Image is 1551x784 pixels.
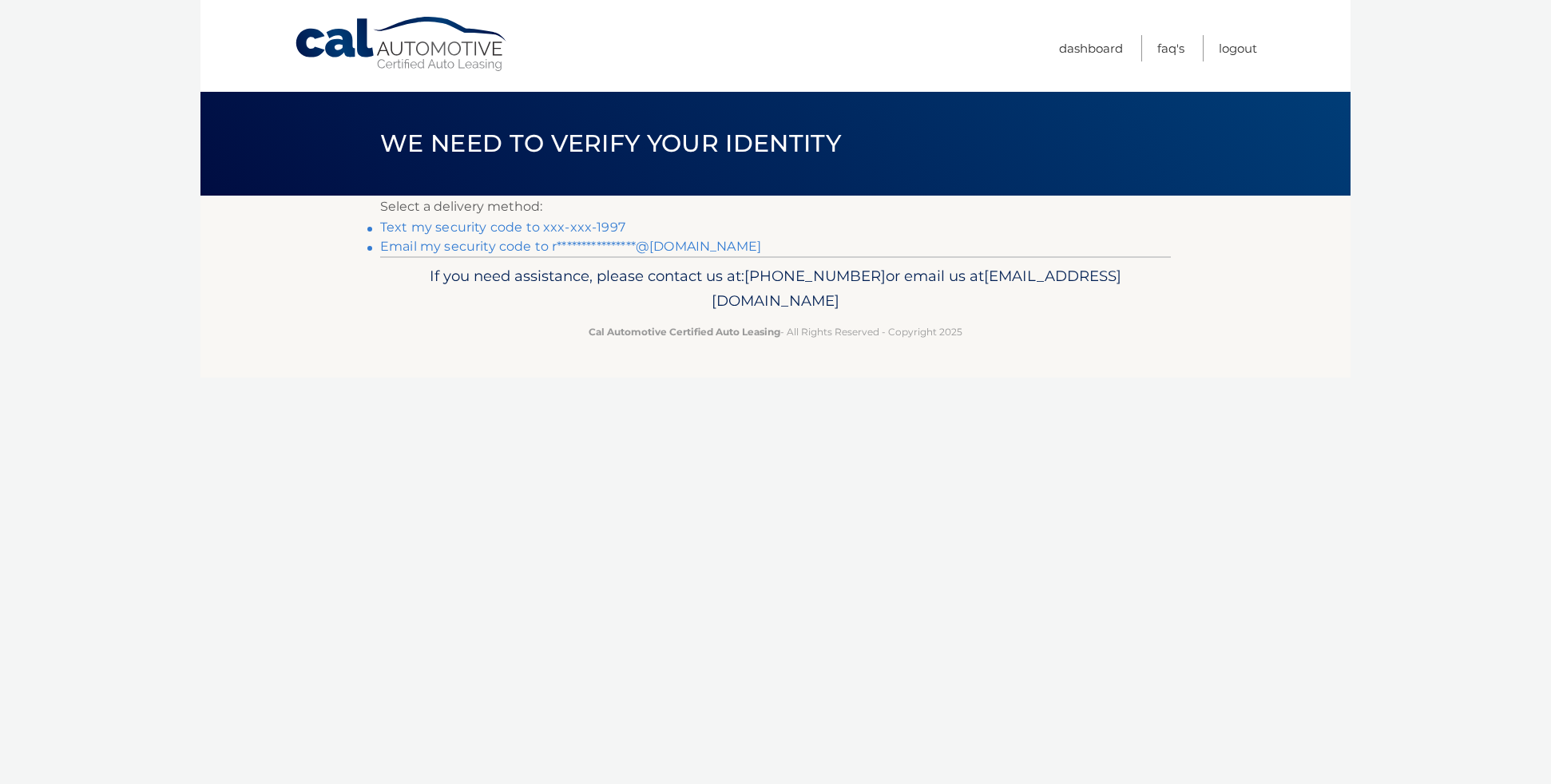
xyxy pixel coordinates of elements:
strong: Cal Automotive Certified Auto Leasing [589,326,780,338]
p: Select a delivery method: [380,196,1171,218]
a: Logout [1219,35,1257,61]
p: - All Rights Reserved - Copyright 2025 [391,323,1160,340]
a: FAQ's [1157,35,1184,61]
span: We need to verify your identity [380,129,841,158]
a: Dashboard [1059,35,1123,61]
p: If you need assistance, please contact us at: or email us at [391,263,1160,315]
a: Cal Automotive [294,16,510,73]
a: Text my security code to xxx-xxx-1997 [380,220,625,235]
span: [PHONE_NUMBER] [744,267,886,285]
